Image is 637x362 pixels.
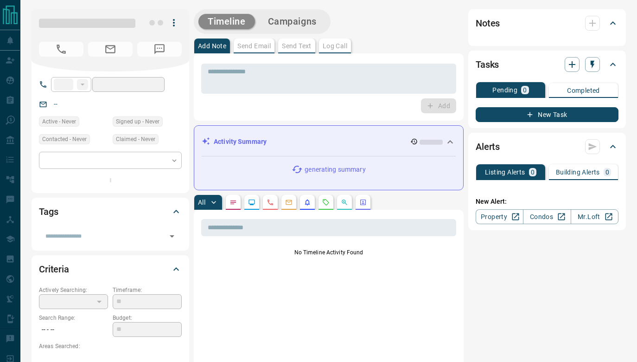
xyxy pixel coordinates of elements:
[359,199,367,206] svg: Agent Actions
[341,199,348,206] svg: Opportunities
[492,87,517,93] p: Pending
[39,322,108,337] p: -- - --
[137,42,182,57] span: No Number
[523,87,527,93] p: 0
[567,87,600,94] p: Completed
[476,139,500,154] h2: Alerts
[322,199,330,206] svg: Requests
[113,286,182,294] p: Timeframe:
[39,42,83,57] span: No Number
[305,165,365,175] p: generating summary
[198,199,205,206] p: All
[202,133,456,150] div: Activity Summary
[605,169,609,175] p: 0
[485,169,525,175] p: Listing Alerts
[304,199,311,206] svg: Listing Alerts
[39,258,182,280] div: Criteria
[198,43,226,49] p: Add Note
[198,14,255,29] button: Timeline
[166,230,178,243] button: Open
[42,117,76,126] span: Active - Never
[476,57,499,72] h2: Tasks
[214,137,267,147] p: Activity Summary
[571,209,618,224] a: Mr.Loft
[556,169,600,175] p: Building Alerts
[54,100,57,108] a: --
[248,199,255,206] svg: Lead Browsing Activity
[42,135,87,144] span: Contacted - Never
[476,197,618,207] p: New Alert:
[476,16,500,31] h2: Notes
[267,199,274,206] svg: Calls
[39,342,182,350] p: Areas Searched:
[476,209,523,224] a: Property
[259,14,326,29] button: Campaigns
[476,107,618,122] button: New Task
[116,117,159,126] span: Signed up - Never
[523,209,571,224] a: Condos
[229,199,237,206] svg: Notes
[285,199,293,206] svg: Emails
[201,248,456,257] p: No Timeline Activity Found
[39,286,108,294] p: Actively Searching:
[476,53,618,76] div: Tasks
[39,204,58,219] h2: Tags
[39,200,182,223] div: Tags
[476,136,618,158] div: Alerts
[531,169,535,175] p: 0
[116,135,155,144] span: Claimed - Never
[113,314,182,322] p: Budget:
[88,42,133,57] span: No Email
[39,262,69,277] h2: Criteria
[476,12,618,34] div: Notes
[39,314,108,322] p: Search Range:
